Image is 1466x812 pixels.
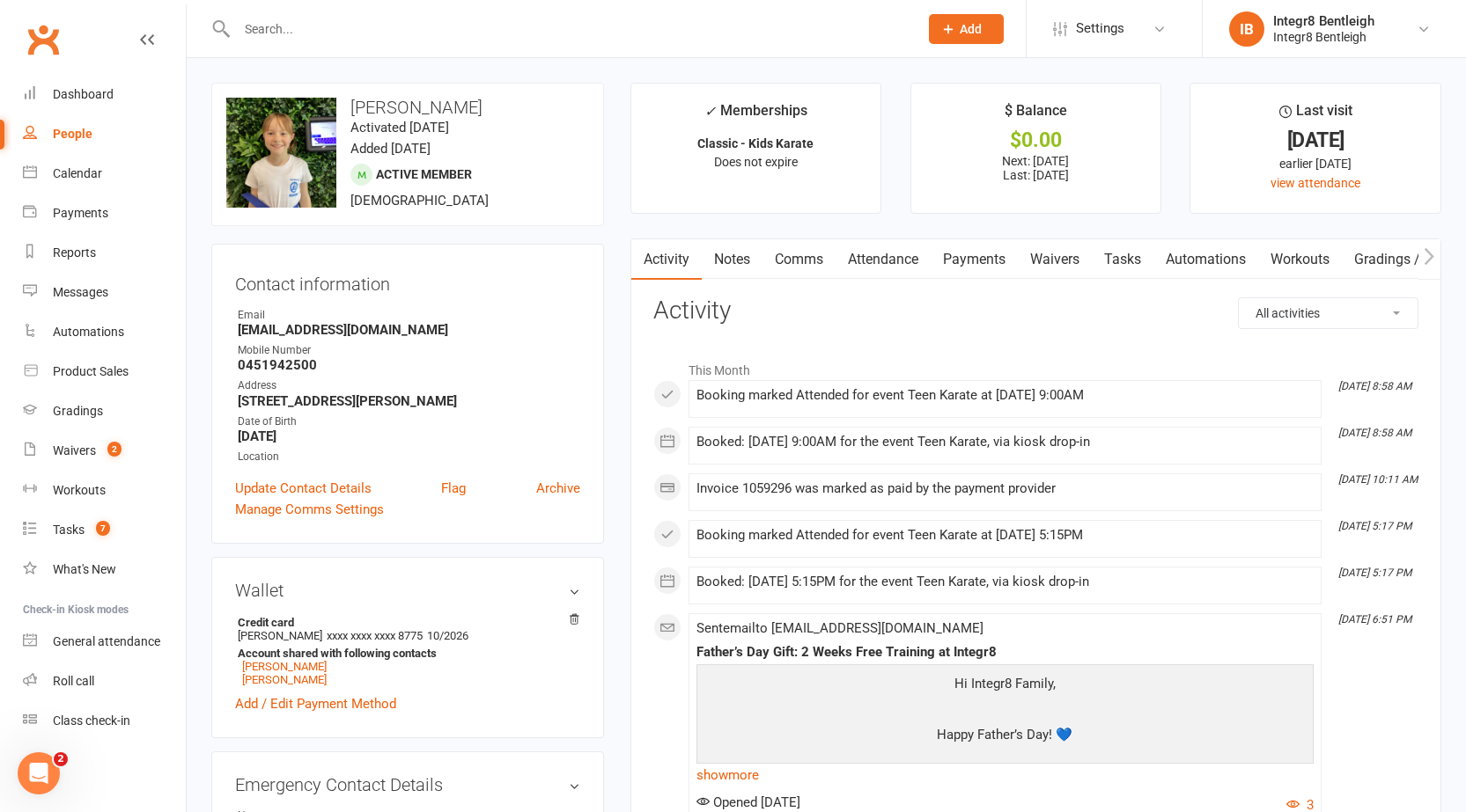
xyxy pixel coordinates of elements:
strong: 0451942500 [238,357,580,373]
a: [PERSON_NAME] [242,660,327,673]
div: Booking marked Attended for event Teen Karate at [DATE] 9:00AM [696,388,1314,403]
a: Notes [702,239,762,280]
a: [PERSON_NAME] [242,673,327,686]
strong: [EMAIL_ADDRESS][DOMAIN_NAME] [238,322,580,338]
span: Settings [1076,9,1124,48]
div: Last visit [1279,99,1352,131]
a: General attendance kiosk mode [23,622,186,662]
p: Next: [DATE] Last: [DATE] [927,154,1146,182]
i: ✓ [704,103,716,120]
div: Booked: [DATE] 9:00AM for the event Teen Karate, via kiosk drop-in [696,435,1314,450]
span: [DEMOGRAPHIC_DATA] [350,193,489,208]
div: IB [1229,11,1264,47]
a: Waivers 2 [23,431,186,471]
div: Integr8 Bentleigh [1273,29,1374,45]
div: Roll call [53,674,94,688]
div: Location [238,449,580,465]
strong: [STREET_ADDRESS][PERSON_NAME] [238,393,580,409]
i: [DATE] 5:17 PM [1338,520,1411,532]
input: Search... [232,17,906,41]
a: Workouts [1258,239,1342,280]
i: [DATE] 5:17 PM [1338,567,1411,579]
a: Comms [762,239,836,280]
button: Add [929,14,1004,44]
div: earlier [DATE] [1206,154,1425,173]
div: Gradings [53,404,103,418]
span: xxxx xxxx xxxx 8775 [327,629,423,642]
a: Automations [1153,239,1258,280]
a: Tasks 7 [23,510,186,550]
div: Booking marked Attended for event Teen Karate at [DATE] 5:15PM [696,528,1314,543]
div: Messages [53,285,108,299]
div: $0.00 [927,131,1146,150]
span: Sent email to [EMAIL_ADDRESS][DOMAIN_NAME] [696,620,983,636]
span: Add [960,22,982,36]
a: view attendance [1271,176,1360,190]
i: [DATE] 8:58 AM [1338,380,1411,392]
a: Dashboard [23,75,186,114]
div: Tasks [53,523,85,537]
time: Activated [DATE] [350,120,449,135]
strong: Classic - Kids Karate [697,136,814,150]
a: Flag [441,478,466,499]
span: 10/2026 [427,629,468,642]
span: 2 [107,442,122,457]
a: Workouts [23,471,186,510]
div: Address [238,377,580,394]
a: Reports [23,233,186,273]
i: [DATE] 10:11 AM [1338,473,1418,486]
h3: Contact information [235,267,580,294]
a: Manage Comms Settings [235,499,384,520]
a: Activity [631,239,702,280]
time: Added [DATE] [350,141,431,157]
a: Payments [23,194,186,233]
a: Payments [931,239,1018,280]
div: Product Sales [53,364,129,378]
a: Update Contact Details [235,478,372,499]
strong: Account shared with following contacts [238,647,571,660]
div: Email [238,307,580,324]
div: Waivers [53,443,96,457]
a: What's New [23,550,186,589]
div: Date of Birth [238,413,580,430]
li: [PERSON_NAME] [235,613,580,689]
div: Memberships [704,99,807,132]
i: [DATE] 8:58 AM [1338,427,1411,439]
span: Active member [376,167,472,181]
li: This Month [653,352,1418,380]
a: Archive [536,478,580,499]
div: People [53,127,92,141]
div: Class check-in [53,713,130,728]
div: Payments [53,206,108,220]
a: Add / Edit Payment Method [235,693,396,714]
h3: Activity [653,297,1418,325]
h3: Wallet [235,581,580,600]
div: Booked: [DATE] 5:15PM for the event Teen Karate, via kiosk drop-in [696,574,1314,589]
div: What's New [53,562,116,576]
p: Hi Integr8 Family, [701,673,1309,699]
div: General attendance [53,634,160,648]
img: image1726643503.png [226,98,336,208]
div: Workouts [53,483,106,497]
a: Gradings [23,391,186,431]
a: Tasks [1092,239,1153,280]
a: Roll call [23,662,186,701]
h3: [PERSON_NAME] [226,98,589,117]
a: show more [696,763,1314,787]
div: Calendar [53,166,102,180]
div: Invoice 1059296 was marked as paid by the payment provider [696,481,1314,496]
iframe: Intercom live chat [18,752,60,794]
a: Class kiosk mode [23,701,186,741]
div: $ Balance [1005,99,1067,131]
div: [DATE] [1206,131,1425,150]
strong: Credit card [238,616,571,629]
i: [DATE] 6:51 PM [1338,613,1411,625]
a: Automations [23,312,186,352]
a: Clubworx [21,18,65,62]
a: People [23,114,186,154]
div: Automations [53,325,124,339]
span: Does not expire [714,155,798,169]
span: 7 [96,521,110,536]
div: Father’s Day Gift: 2 Weeks Free Training at Integr8 [696,645,1314,660]
a: Waivers [1018,239,1092,280]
